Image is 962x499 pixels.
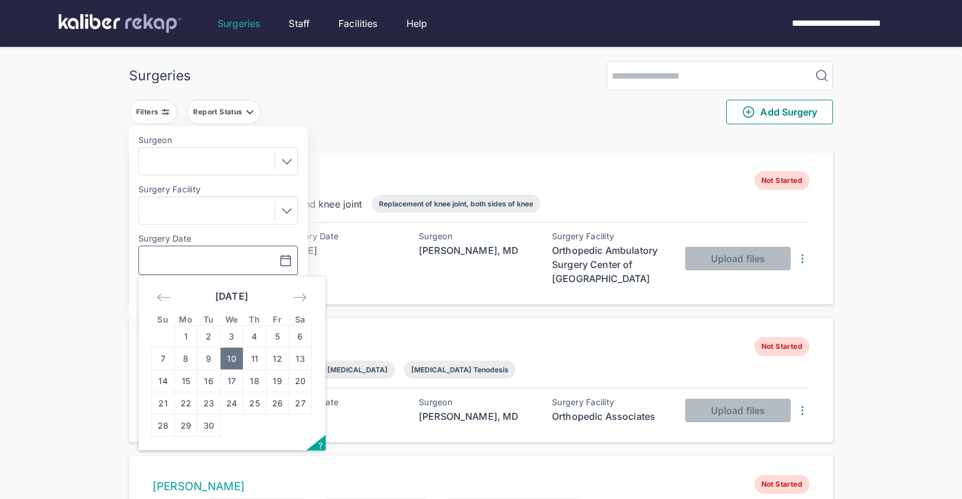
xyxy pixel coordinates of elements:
div: [PERSON_NAME], MD [419,243,536,257]
div: Surgery Facility [552,232,669,241]
div: [MEDICAL_DATA] Tenodesis [411,365,509,374]
div: Move forward to switch to the next month. [287,287,312,308]
td: Tuesday, September 2, 2025 [198,325,221,348]
img: kaliber labs logo [59,14,181,33]
img: MagnifyingGlass.1dc66aab.svg [815,69,829,83]
td: Saturday, September 27, 2025 [289,392,312,415]
img: faders-horizontal-grey.d550dbda.svg [161,107,170,117]
span: Not Started [754,337,809,356]
td: Sunday, September 14, 2025 [152,370,175,392]
div: Surgery Date [286,398,403,407]
small: We [225,314,238,324]
td: Wednesday, September 3, 2025 [221,325,243,348]
span: Not Started [754,475,809,494]
small: Mo [179,314,192,324]
small: Su [157,314,168,324]
a: Staff [289,16,310,30]
small: Tu [204,314,214,324]
span: ? [319,440,323,450]
button: Open the keyboard shortcuts panel. [306,435,326,450]
div: [DATE] [286,409,403,423]
td: Thursday, September 4, 2025 [243,325,266,348]
div: Orthopedic Ambulatory Surgery Center of [GEOGRAPHIC_DATA] [552,243,669,286]
td: Tuesday, September 23, 2025 [198,392,221,415]
td: Tuesday, September 16, 2025 [198,370,221,392]
div: [PERSON_NAME], MD [419,409,536,423]
td: Sunday, September 21, 2025 [152,392,175,415]
td: Saturday, September 13, 2025 [289,348,312,370]
label: Surgery Facility [138,185,298,194]
div: [DATE] [286,243,403,257]
td: Wednesday, September 24, 2025 [221,392,243,415]
span: Add Surgery [741,105,817,119]
img: filter-caret-down-grey.b3560631.svg [245,107,255,117]
td: Wednesday, September 17, 2025 [221,370,243,392]
td: Monday, September 1, 2025 [175,325,198,348]
div: Surgeon [419,232,536,241]
div: Surgeries [129,67,191,84]
td: Thursday, September 18, 2025 [243,370,266,392]
small: Sa [295,314,306,324]
div: Report Status [193,107,245,117]
span: Upload files [711,253,765,264]
a: Facilities [338,16,378,30]
td: Thursday, September 25, 2025 [243,392,266,415]
td: Tuesday, September 30, 2025 [198,415,221,437]
td: Monday, September 15, 2025 [175,370,198,392]
td: Saturday, September 6, 2025 [289,325,312,348]
td: Sunday, September 28, 2025 [152,415,175,437]
button: Upload files [685,247,791,270]
td: Friday, September 12, 2025 [266,348,289,370]
div: Filters [136,107,161,117]
a: Help [407,16,428,30]
a: [PERSON_NAME] [153,480,245,493]
td: Wednesday, September 10, 2025 [221,348,243,370]
td: Friday, September 19, 2025 [266,370,289,392]
div: Surgery Facility [552,398,669,407]
div: Move backward to switch to the previous month. [151,287,176,308]
td: Monday, September 8, 2025 [175,348,198,370]
div: Replacement of knee joint, both sides of knee [379,199,533,208]
span: Not Started [754,171,809,190]
img: DotsThreeVertical.31cb0eda.svg [795,403,809,417]
div: Surgery Date [286,232,403,241]
td: Monday, September 22, 2025 [175,392,198,415]
div: Orthopedic Associates [552,409,669,423]
button: Report Status [187,100,261,124]
img: PlusCircleGreen.5fd88d77.svg [741,105,756,119]
button: Add Surgery [726,100,833,124]
td: Saturday, September 20, 2025 [289,370,312,392]
label: Surgeon [138,135,298,145]
label: Surgery Date [138,234,298,243]
div: Surgeon [419,398,536,407]
div: Calendar [138,276,325,450]
div: Extensive [MEDICAL_DATA] [293,365,388,374]
td: Monday, September 29, 2025 [175,415,198,437]
td: Tuesday, September 9, 2025 [198,348,221,370]
div: 2217 entries [129,134,833,148]
img: DotsThreeVertical.31cb0eda.svg [795,252,809,266]
button: Filters [129,100,177,124]
td: Friday, September 5, 2025 [266,325,289,348]
small: Th [249,314,260,324]
strong: [DATE] [215,290,248,302]
td: Thursday, September 11, 2025 [243,348,266,370]
a: Surgeries [218,16,260,30]
small: Fr [273,314,282,324]
span: Upload files [711,405,765,416]
button: Upload files [685,399,791,422]
td: Sunday, September 7, 2025 [152,348,175,370]
td: Friday, September 26, 2025 [266,392,289,415]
